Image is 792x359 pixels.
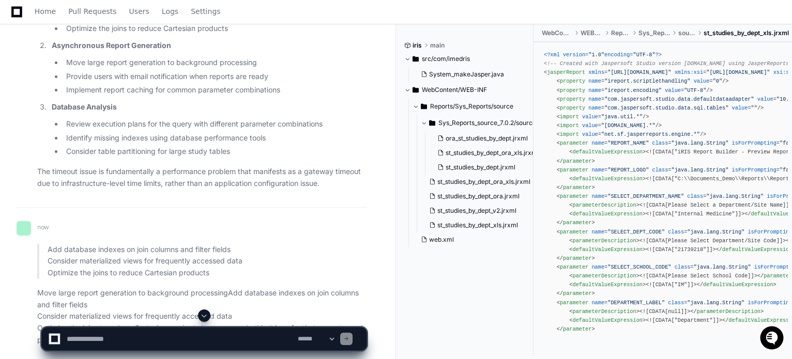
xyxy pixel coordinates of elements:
[732,140,776,146] span: isForPrompting
[569,246,646,253] span: < >
[687,300,744,306] span: "java.lang.String"
[604,105,728,111] span: "com.jaspersoft.studio.data.sql.tables"
[404,82,526,98] button: WebContent/WEB-INF
[607,140,649,146] span: "REPORT_NAME"
[563,290,591,296] span: parameter
[63,23,367,35] li: Optimize the joins to reduce Cartesian products
[437,207,516,215] span: st_studies_by_dept_v2.jrxml
[557,290,595,296] span: </ >
[588,69,604,75] span: xmlns
[588,78,601,84] span: name
[563,255,591,261] span: parameter
[417,67,520,82] button: System_makeJasper.java
[433,146,539,160] button: st_studies_by_dept_ora_xls.jrxml
[560,96,585,102] span: property
[433,131,539,146] button: ora_st_studies_by_dept.jrxml
[446,134,528,143] span: ora_st_studies_by_dept.jrxml
[611,29,630,37] span: Reports
[560,122,579,129] span: import
[413,53,419,65] svg: Directory
[604,96,754,102] span: "com.jaspersoft.studio.data.defaultdataadapter"
[588,87,601,93] span: name
[672,167,729,173] span: "java.lang.String"
[422,86,487,94] span: WebContent/WEB-INF
[652,167,668,173] span: class
[665,87,681,93] span: value
[563,158,591,164] span: parameter
[557,220,595,226] span: </ >
[425,175,536,189] button: st_studies_by_dept_ora_xls.jrxml
[542,29,572,37] span: WebContent
[557,255,595,261] span: </ >
[675,69,703,75] span: xmlns:xsi
[37,287,367,346] p: Move large report generation to background processingAdd database indexes on join columns and fil...
[35,8,56,14] span: Home
[601,114,643,120] span: "java.util.*"
[429,70,504,79] span: System_makeJasper.java
[560,229,588,235] span: parameter
[48,244,367,279] p: Add database indexes on join columns and filter fields Consider materialized views for frequently...
[560,131,579,137] span: import
[569,308,639,315] span: < >
[684,87,706,93] span: "UTF-8"
[569,238,639,244] span: < >
[572,176,643,182] span: defaultValueExpression
[591,140,604,146] span: name
[429,236,454,244] span: web.xml
[547,69,585,75] span: jasperReport
[10,77,29,96] img: 1736555170064-99ba0984-63c1-480f-8ee9-699278ef63ed
[560,140,588,146] span: parameter
[604,78,690,84] span: "ireport.scriptlethandling"
[607,300,665,306] span: "DEPARTMENT_LABEL"
[591,229,604,235] span: name
[572,149,643,155] span: defaultValueExpression
[591,300,604,306] span: name
[563,184,591,191] span: parameter
[694,264,751,270] span: "java.lang.String"
[438,119,536,127] span: Sys_Reports_source_7.0.2/source
[687,193,703,199] span: class
[37,223,49,231] span: now
[10,41,188,58] div: Welcome
[572,238,636,244] span: parameterDescription
[560,87,585,93] span: property
[433,160,539,175] button: st_studies_by_dept.jrxml
[430,41,445,50] span: main
[694,78,710,84] span: value
[63,118,367,130] li: Review execution plans for the query with different parameter combinations
[73,108,125,116] a: Powered byPylon
[413,41,422,50] span: iris
[52,102,117,111] strong: Database Analysis
[601,131,700,137] span: "net.sf.jasperreports.engine.*"
[607,229,665,235] span: "SELECT_DEPT_CODE"
[697,282,776,288] span: </ >
[557,87,713,93] span: < = = />
[607,69,671,75] span: "[URL][DOMAIN_NAME]"
[421,115,542,131] button: Sys_Reports_source_7.0.2/source
[35,77,170,87] div: Start new chat
[560,193,588,199] span: parameter
[572,273,636,279] span: parameterDescription
[446,149,539,157] span: st_studies_by_dept_ora_xls.jrxml
[557,114,649,120] span: < = />
[557,184,595,191] span: </ >
[672,140,729,146] span: "java.lang.String"
[437,221,518,229] span: st_studies_by_dept_xls.jrxml
[569,273,639,279] span: < >
[425,218,536,232] button: st_studies_by_dept_xls.jrxml
[582,114,598,120] span: value
[569,176,646,182] span: < >
[429,117,435,129] svg: Directory
[430,102,513,111] span: Reports/Sys_Reports/source
[544,52,662,58] span: <?xml version= encoding= ?>
[68,8,116,14] span: Pull Requests
[162,8,178,14] span: Logs
[572,211,643,217] span: defaultValueExpression
[604,87,662,93] span: "ireport.encoding"
[678,29,695,37] span: source
[572,202,636,208] span: parameterDescription
[757,96,773,102] span: value
[588,96,601,102] span: name
[52,41,171,50] strong: Asynchronous Report Generation
[63,132,367,144] li: Identify missing indexes using database performance tools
